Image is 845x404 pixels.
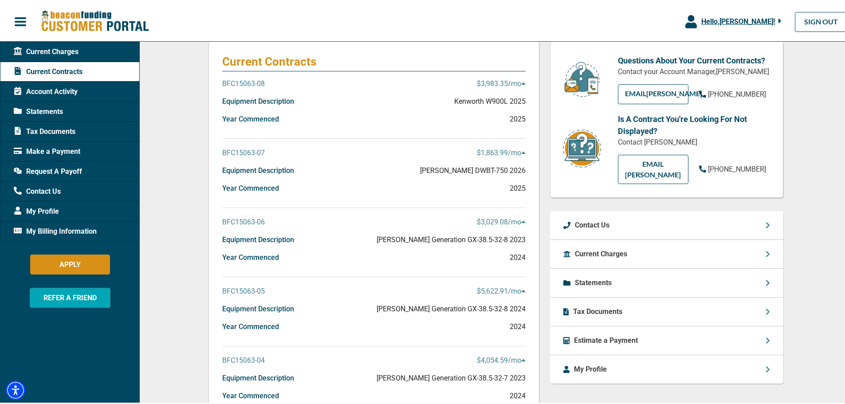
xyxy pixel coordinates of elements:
[575,218,609,229] p: Contact Us
[222,233,294,243] p: Equipment Description
[562,127,602,167] img: contract-icon.png
[222,164,294,174] p: Equipment Description
[14,145,80,155] span: Make a Payment
[574,333,638,344] p: Estimate a Payment
[573,305,622,315] p: Tax Documents
[222,371,294,382] p: Equipment Description
[618,111,770,135] p: Is A Contract You're Looking For Not Displayed?
[14,165,82,175] span: Request A Payoff
[14,184,61,195] span: Contact Us
[14,45,79,55] span: Current Charges
[477,353,526,364] p: $4,054.59 /mo
[30,286,110,306] button: REFER A FRIEND
[6,379,25,398] div: Accessibility Menu
[510,320,526,330] p: 2024
[377,233,526,243] p: [PERSON_NAME] Generation GX-38.5-32-8 2023
[222,302,294,313] p: Equipment Description
[14,224,97,235] span: My Billing Information
[41,8,149,31] img: Beacon Funding Customer Portal Logo
[701,16,775,24] span: Hello, [PERSON_NAME] !
[222,353,265,364] p: BFC15063-04
[222,284,265,295] p: BFC15063-05
[30,253,110,273] button: APPLY
[377,371,526,382] p: [PERSON_NAME] Generation GX-38.5-32-7 2023
[222,215,265,226] p: BFC15063-06
[14,204,59,215] span: My Profile
[477,215,526,226] p: $3,029.08 /mo
[477,146,526,157] p: $1,863.99 /mo
[618,135,770,146] p: Contact [PERSON_NAME]
[14,65,83,75] span: Current Contracts
[420,164,526,174] p: [PERSON_NAME] DWBT-750 2026
[510,251,526,261] p: 2024
[222,251,279,261] p: Year Commenced
[14,125,75,135] span: Tax Documents
[618,153,688,182] a: EMAIL [PERSON_NAME]
[377,302,526,313] p: [PERSON_NAME] Generation GX-38.5-32-8 2024
[14,85,78,95] span: Account Activity
[699,87,766,98] a: [PHONE_NUMBER]
[618,65,770,75] p: Contact your Account Manager, [PERSON_NAME]
[510,112,526,123] p: 2025
[222,146,265,157] p: BFC15063-07
[222,389,279,400] p: Year Commenced
[454,94,526,105] p: Kenworth W900L 2025
[510,181,526,192] p: 2025
[618,82,688,102] a: EMAIL[PERSON_NAME]
[477,77,526,87] p: $3,983.35 /mo
[222,320,279,330] p: Year Commenced
[222,181,279,192] p: Year Commenced
[708,163,766,172] span: [PHONE_NUMBER]
[222,94,294,105] p: Equipment Description
[708,88,766,97] span: [PHONE_NUMBER]
[562,59,602,96] img: customer-service.png
[222,53,526,67] p: Current Contracts
[222,112,279,123] p: Year Commenced
[618,53,770,65] p: Questions About Your Current Contracts?
[14,105,63,115] span: Statements
[222,77,265,87] p: BFC15063-08
[574,362,607,373] p: My Profile
[477,284,526,295] p: $5,622.91 /mo
[510,389,526,400] p: 2024
[699,162,766,173] a: [PHONE_NUMBER]
[575,247,627,258] p: Current Charges
[575,276,612,286] p: Statements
